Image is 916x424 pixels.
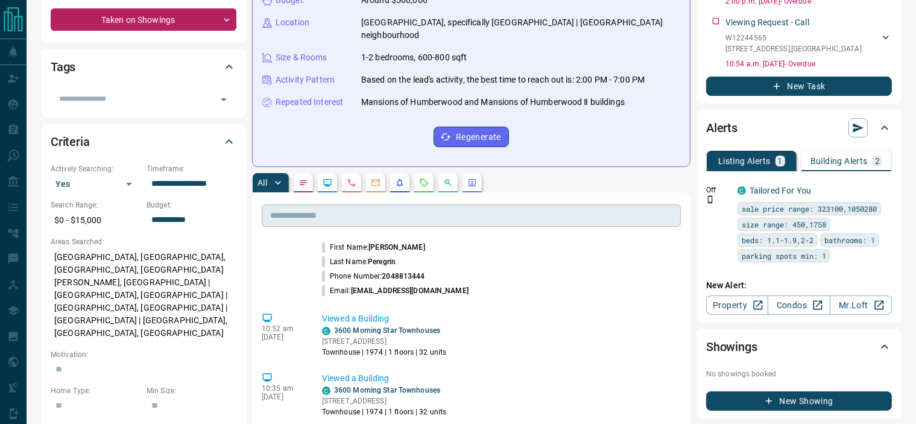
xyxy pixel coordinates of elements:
p: Last Name: [322,256,396,267]
div: Taken on Showings [51,8,236,31]
svg: Opportunities [443,178,453,188]
a: 3600 Morning Star Townhouses [334,326,440,335]
p: Phone Number: [322,271,425,282]
p: [STREET_ADDRESS] [322,396,446,407]
svg: Calls [347,178,356,188]
a: Property [706,296,768,315]
p: Viewed a Building [322,312,676,325]
span: size range: 450,1758 [742,218,826,230]
p: New Alert: [706,279,892,292]
a: Condos [768,296,830,315]
p: Location [276,16,309,29]
p: Actively Searching: [51,163,141,174]
button: New Showing [706,391,892,411]
span: 2048813444 [382,272,425,280]
p: Timeframe: [147,163,236,174]
p: [GEOGRAPHIC_DATA], specifically [GEOGRAPHIC_DATA] | [GEOGRAPHIC_DATA] neighbourhood [361,16,680,42]
svg: Push Notification Only [706,195,715,204]
p: 10:54 a.m. [DATE] - Overdue [725,59,892,69]
p: [GEOGRAPHIC_DATA], [GEOGRAPHIC_DATA], [GEOGRAPHIC_DATA], [GEOGRAPHIC_DATA][PERSON_NAME], [GEOGRAP... [51,247,236,343]
span: sale price range: 323100,1050280 [742,203,877,215]
p: Off [706,185,730,195]
p: First Name: [322,242,425,253]
button: Regenerate [434,127,509,147]
div: condos.ca [322,327,330,335]
p: Listing Alerts [718,157,771,165]
div: Criteria [51,127,236,156]
p: Townhouse | 1974 | 1 floors | 32 units [322,407,446,417]
p: 10:35 am [262,384,304,393]
svg: Agent Actions [467,178,477,188]
svg: Emails [371,178,381,188]
span: beds: 1.1-1.9,2-2 [742,234,813,246]
h2: Criteria [51,132,90,151]
h2: Tags [51,57,75,77]
p: Motivation: [51,349,236,360]
div: Yes [51,174,141,194]
p: [DATE] [262,393,304,401]
div: Showings [706,332,892,361]
p: [STREET_ADDRESS] , [GEOGRAPHIC_DATA] [725,43,862,54]
p: Mansions of Humberwood and Mansions of Humberwood Ⅱ buildings [361,96,625,109]
p: Size & Rooms [276,51,327,64]
a: Tailored For You [750,186,811,195]
p: Email: [322,285,469,296]
span: [PERSON_NAME] [368,243,425,252]
div: W12244565[STREET_ADDRESS],[GEOGRAPHIC_DATA] [725,30,892,57]
span: Peregrin [368,258,396,266]
p: Areas Searched: [51,236,236,247]
div: Tags [51,52,236,81]
p: No showings booked [706,369,892,379]
p: Activity Pattern [276,74,335,86]
p: Min Size: [147,385,236,396]
p: [DATE] [262,333,304,341]
svg: Lead Browsing Activity [323,178,332,188]
p: $0 - $15,000 [51,210,141,230]
p: 1-2 bedrooms, 600-800 sqft [361,51,467,64]
p: 2 [875,157,880,165]
p: W12244565 [725,33,862,43]
p: Search Range: [51,200,141,210]
p: Repeated Interest [276,96,343,109]
span: [EMAIL_ADDRESS][DOMAIN_NAME] [351,286,469,295]
span: parking spots min: 1 [742,250,826,262]
a: Mr.Loft [830,296,892,315]
span: bathrooms: 1 [824,234,875,246]
p: 1 [778,157,783,165]
p: Budget: [147,200,236,210]
p: All [257,179,267,187]
a: 3600 Morning Star Townhouses [334,386,440,394]
button: New Task [706,77,892,96]
svg: Listing Alerts [395,178,405,188]
div: Alerts [706,113,892,142]
div: condos.ca [738,186,746,195]
h2: Showings [706,337,757,356]
button: Open [215,91,232,108]
p: Building Alerts [810,157,868,165]
svg: Notes [298,178,308,188]
p: 10:52 am [262,324,304,333]
svg: Requests [419,178,429,188]
p: Home Type: [51,385,141,396]
p: Townhouse | 1974 | 1 floors | 32 units [322,347,446,358]
div: condos.ca [322,387,330,395]
h2: Alerts [706,118,738,138]
p: Based on the lead's activity, the best time to reach out is: 2:00 PM - 7:00 PM [361,74,645,86]
p: Viewing Request - Call [725,16,809,29]
p: [STREET_ADDRESS] [322,336,446,347]
p: Viewed a Building [322,372,676,385]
